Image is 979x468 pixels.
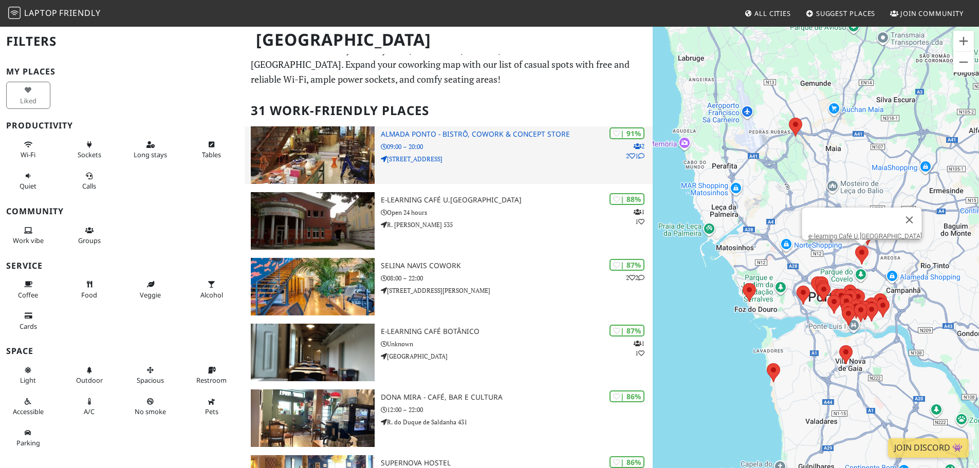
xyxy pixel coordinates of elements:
button: Work vibe [6,222,50,249]
p: 1 1 [634,207,644,227]
h1: [GEOGRAPHIC_DATA] [248,26,651,54]
span: Alcohol [200,290,223,299]
img: Dona Mira - Café, Bar e Cultura [251,389,375,447]
a: Selina Navis CoWork | 87% 22 Selina Navis CoWork 08:00 – 22:00 [STREET_ADDRESS][PERSON_NAME] [245,258,653,315]
button: Accessible [6,393,50,420]
span: Outdoor area [76,376,103,385]
span: Veggie [140,290,161,299]
button: Sockets [67,136,112,163]
p: 08:00 – 22:00 [381,273,653,283]
button: Calls [67,167,112,195]
h3: Space [6,346,238,356]
button: Outdoor [67,362,112,389]
p: Open 24 hours [381,208,653,217]
button: Parking [6,424,50,452]
div: | 87% [609,325,644,336]
h3: Community [6,207,238,216]
span: Food [81,290,97,299]
a: e-learning Café U.Porto | 88% 11 e-learning Café U.[GEOGRAPHIC_DATA] Open 24 hours R. [PERSON_NAM... [245,192,653,250]
img: Selina Navis CoWork [251,258,375,315]
span: Quiet [20,181,36,191]
button: No smoke [128,393,173,420]
span: Power sockets [78,150,101,159]
span: Credit cards [20,322,37,331]
button: Ampliar [953,31,974,51]
h3: Dona Mira - Café, Bar e Cultura [381,393,653,402]
p: [GEOGRAPHIC_DATA] [381,351,653,361]
span: Suggest Places [816,9,876,18]
span: Coffee [18,290,38,299]
span: Air conditioned [84,407,95,416]
p: 09:00 – 20:00 [381,142,653,152]
span: All Cities [754,9,791,18]
a: Almada Ponto - Bistrô, Cowork & Concept Store | 91% 221 Almada Ponto - Bistrô, Cowork & Concept S... [245,126,653,184]
p: 1 1 [634,339,644,358]
button: Fechar [897,208,921,232]
img: e-learning Café U.Porto [251,192,375,250]
button: Alcohol [190,276,234,303]
a: E-learning Café Botânico | 87% 11 E-learning Café Botânico Unknown [GEOGRAPHIC_DATA] [245,324,653,381]
span: Group tables [78,236,101,245]
a: LaptopFriendly LaptopFriendly [8,5,101,23]
h2: Filters [6,26,238,57]
span: Friendly [59,7,100,18]
p: R. [PERSON_NAME] 535 [381,220,653,230]
span: Video/audio calls [82,181,96,191]
span: Work-friendly tables [202,150,221,159]
img: E-learning Café Botânico [251,324,375,381]
button: Quiet [6,167,50,195]
span: Long stays [134,150,167,159]
span: Restroom [196,376,227,385]
button: Pets [190,393,234,420]
span: Smoke free [135,407,166,416]
p: 12:00 – 22:00 [381,405,653,415]
h2: 31 Work-Friendly Places [251,95,646,126]
p: R. do Duque de Saldanha 431 [381,417,653,427]
div: | 91% [609,127,644,139]
div: | 86% [609,390,644,402]
img: LaptopFriendly [8,7,21,19]
h3: Service [6,261,238,271]
span: Parking [16,438,40,447]
button: Veggie [128,276,173,303]
button: Restroom [190,362,234,389]
p: 2 2 [626,273,644,283]
a: All Cities [740,4,795,23]
h3: e-learning Café U.[GEOGRAPHIC_DATA] [381,196,653,204]
div: | 87% [609,259,644,271]
span: Natural light [20,376,36,385]
button: Reduzir [953,52,974,72]
a: Suggest Places [802,4,880,23]
button: Light [6,362,50,389]
button: Tables [190,136,234,163]
button: Food [67,276,112,303]
button: A/C [67,393,112,420]
a: Join Community [886,4,968,23]
button: Groups [67,222,112,249]
img: Almada Ponto - Bistrô, Cowork & Concept Store [251,126,375,184]
button: Long stays [128,136,173,163]
div: | 86% [609,456,644,468]
button: Spacious [128,362,173,389]
p: 2 2 1 [626,141,644,161]
h3: Selina Navis CoWork [381,261,653,270]
h3: Productivity [6,121,238,130]
p: Unknown [381,339,653,349]
span: Join Community [900,9,964,18]
p: [STREET_ADDRESS][PERSON_NAME] [381,286,653,295]
span: Pet friendly [205,407,218,416]
h3: E-learning Café Botânico [381,327,653,336]
h3: My Places [6,67,238,77]
a: Join Discord 👾 [888,438,969,458]
span: Accessible [13,407,44,416]
span: People working [13,236,44,245]
a: e-learning Café U.[GEOGRAPHIC_DATA] [808,232,921,240]
h3: Supernova Hostel [381,459,653,467]
a: Dona Mira - Café, Bar e Cultura | 86% Dona Mira - Café, Bar e Cultura 12:00 – 22:00 R. do Duque d... [245,389,653,447]
span: Laptop [24,7,58,18]
h3: Almada Ponto - Bistrô, Cowork & Concept Store [381,130,653,139]
button: Coffee [6,276,50,303]
button: Cards [6,307,50,334]
span: Stable Wi-Fi [21,150,35,159]
span: Spacious [137,376,164,385]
